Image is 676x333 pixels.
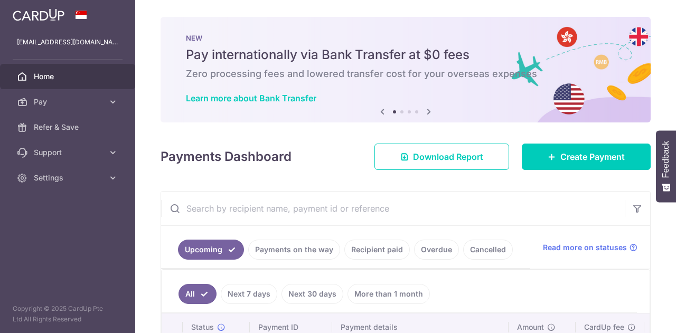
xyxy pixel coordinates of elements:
[414,240,459,260] a: Overdue
[221,284,277,304] a: Next 7 days
[34,71,104,82] span: Home
[344,240,410,260] a: Recipient paid
[348,284,430,304] a: More than 1 month
[191,322,214,332] span: Status
[522,144,651,170] a: Create Payment
[248,240,340,260] a: Payments on the way
[463,240,513,260] a: Cancelled
[161,17,651,122] img: Bank transfer banner
[543,242,637,253] a: Read more on statuses
[281,284,343,304] a: Next 30 days
[34,147,104,158] span: Support
[584,322,624,332] span: CardUp fee
[186,34,625,42] p: NEW
[34,122,104,132] span: Refer & Save
[13,8,64,21] img: CardUp
[179,284,217,304] a: All
[34,173,104,183] span: Settings
[17,37,118,47] p: [EMAIL_ADDRESS][DOMAIN_NAME]
[413,150,483,163] span: Download Report
[161,192,625,225] input: Search by recipient name, payment id or reference
[34,97,104,107] span: Pay
[186,93,316,103] a: Learn more about Bank Transfer
[661,141,671,178] span: Feedback
[178,240,244,260] a: Upcoming
[543,242,627,253] span: Read more on statuses
[560,150,625,163] span: Create Payment
[656,130,676,202] button: Feedback - Show survey
[186,46,625,63] h5: Pay internationally via Bank Transfer at $0 fees
[374,144,509,170] a: Download Report
[161,147,292,166] h4: Payments Dashboard
[517,322,544,332] span: Amount
[186,68,625,80] h6: Zero processing fees and lowered transfer cost for your overseas expenses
